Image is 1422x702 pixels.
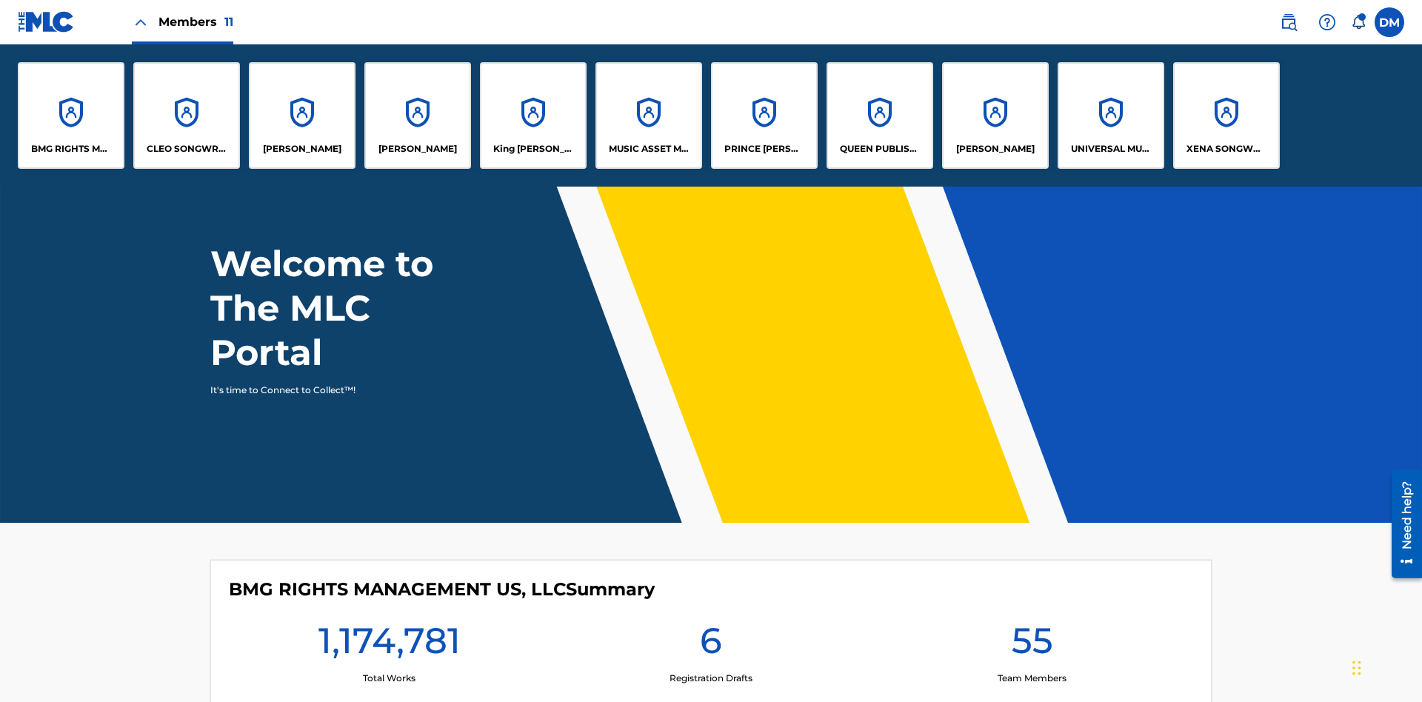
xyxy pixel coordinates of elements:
h4: BMG RIGHTS MANAGEMENT US, LLC [229,578,655,601]
p: Team Members [998,672,1066,685]
p: ELVIS COSTELLO [263,142,341,156]
p: EYAMA MCSINGER [378,142,457,156]
p: BMG RIGHTS MANAGEMENT US, LLC [31,142,112,156]
a: Public Search [1274,7,1303,37]
p: King McTesterson [493,142,574,156]
div: Drag [1352,646,1361,690]
iframe: Resource Center [1381,464,1422,586]
img: help [1318,13,1336,31]
h1: 1,174,781 [318,618,461,672]
iframe: Chat Widget [1348,631,1422,702]
div: Notifications [1351,15,1366,30]
p: PRINCE MCTESTERSON [724,142,805,156]
a: AccountsPRINCE [PERSON_NAME] [711,62,818,169]
a: AccountsQUEEN PUBLISHA [827,62,933,169]
p: It's time to Connect to Collect™! [210,384,467,397]
p: XENA SONGWRITER [1186,142,1267,156]
p: UNIVERSAL MUSIC PUB GROUP [1071,142,1152,156]
a: Accounts[PERSON_NAME] [364,62,471,169]
a: AccountsBMG RIGHTS MANAGEMENT US, LLC [18,62,124,169]
p: Total Works [363,672,415,685]
a: AccountsMUSIC ASSET MANAGEMENT (MAM) [595,62,702,169]
a: AccountsXENA SONGWRITER [1173,62,1280,169]
p: MUSIC ASSET MANAGEMENT (MAM) [609,142,690,156]
div: Help [1312,7,1342,37]
a: Accounts[PERSON_NAME] [942,62,1049,169]
p: RONALD MCTESTERSON [956,142,1035,156]
h1: 6 [700,618,722,672]
span: Members [158,13,233,30]
span: 11 [224,15,233,29]
img: search [1280,13,1298,31]
a: AccountsUNIVERSAL MUSIC PUB GROUP [1058,62,1164,169]
p: CLEO SONGWRITER [147,142,227,156]
p: Registration Drafts [670,672,752,685]
img: Close [132,13,150,31]
h1: Welcome to The MLC Portal [210,241,487,375]
div: User Menu [1375,7,1404,37]
a: Accounts[PERSON_NAME] [249,62,355,169]
p: QUEEN PUBLISHA [840,142,921,156]
img: MLC Logo [18,11,75,33]
a: AccountsCLEO SONGWRITER [133,62,240,169]
a: AccountsKing [PERSON_NAME] [480,62,587,169]
h1: 55 [1012,618,1053,672]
